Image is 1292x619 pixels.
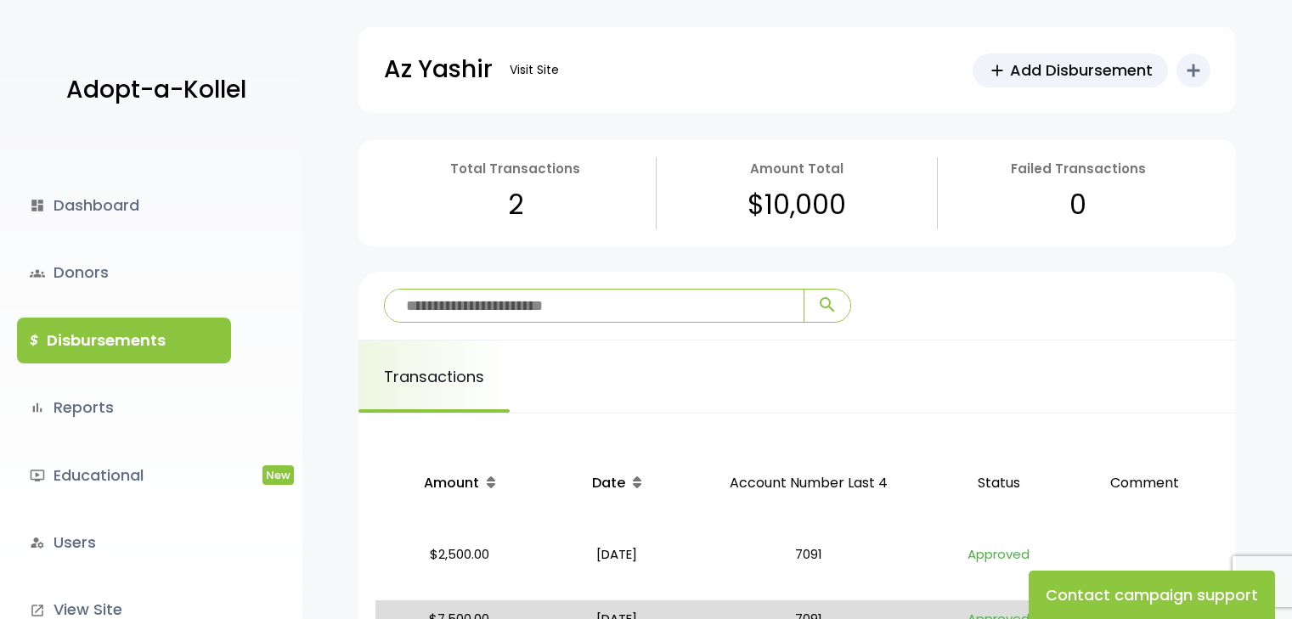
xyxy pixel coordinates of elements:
[1010,59,1153,82] span: Add Disbursement
[384,48,493,91] p: Az Yashir
[988,61,1007,80] span: add
[262,465,294,485] span: New
[1029,571,1275,619] button: Contact campaign support
[17,183,231,228] a: dashboardDashboard
[1069,180,1086,229] p: 0
[550,543,683,594] p: [DATE]
[592,473,625,492] span: Date
[934,543,1064,594] p: Approved
[30,400,45,415] i: bar_chart
[1077,454,1212,513] p: Comment
[30,266,45,281] span: groups
[1011,157,1146,180] p: Failed Transactions
[501,53,567,87] a: Visit Site
[750,157,843,180] p: Amount Total
[424,473,479,492] span: Amount
[17,520,231,566] a: manage_accountsUsers
[748,180,846,229] p: $10,000
[382,543,537,594] p: $2,500.00
[697,543,921,594] p: 7091
[17,318,231,363] a: $Disbursements
[817,295,838,315] span: search
[30,198,45,213] i: dashboard
[66,69,246,111] p: Adopt-a-Kollel
[934,454,1064,513] p: Status
[30,535,45,550] i: manage_accounts
[1176,53,1210,87] button: add
[30,329,38,353] i: $
[58,49,246,132] a: Adopt-a-Kollel
[973,53,1168,87] a: addAdd Disbursement
[17,385,231,430] a: bar_chartReports
[1183,60,1204,81] i: add
[30,603,45,618] i: launch
[508,180,523,229] p: 2
[17,250,231,295] a: groupsDonors
[697,454,921,513] p: Account Number Last 4
[30,468,45,483] i: ondemand_video
[358,340,510,413] a: Transactions
[804,290,850,322] button: search
[17,453,231,498] a: ondemand_videoEducationalNew
[450,157,580,180] p: Total Transactions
